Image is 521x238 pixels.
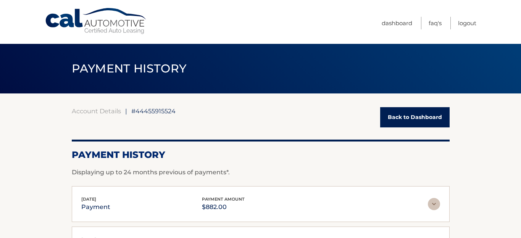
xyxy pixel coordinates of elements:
p: Displaying up to 24 months previous of payments*. [72,168,450,177]
span: #44455915524 [131,107,176,115]
span: | [125,107,127,115]
p: payment [81,202,110,212]
h2: Payment History [72,149,450,161]
a: FAQ's [429,17,442,29]
span: PAYMENT HISTORY [72,61,187,76]
span: [DATE] [81,196,96,202]
a: Logout [458,17,476,29]
a: Account Details [72,107,121,115]
img: accordion-rest.svg [428,198,440,210]
a: Dashboard [382,17,412,29]
p: $882.00 [202,202,245,212]
a: Cal Automotive [45,8,148,35]
a: Back to Dashboard [380,107,450,127]
span: payment amount [202,196,245,202]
